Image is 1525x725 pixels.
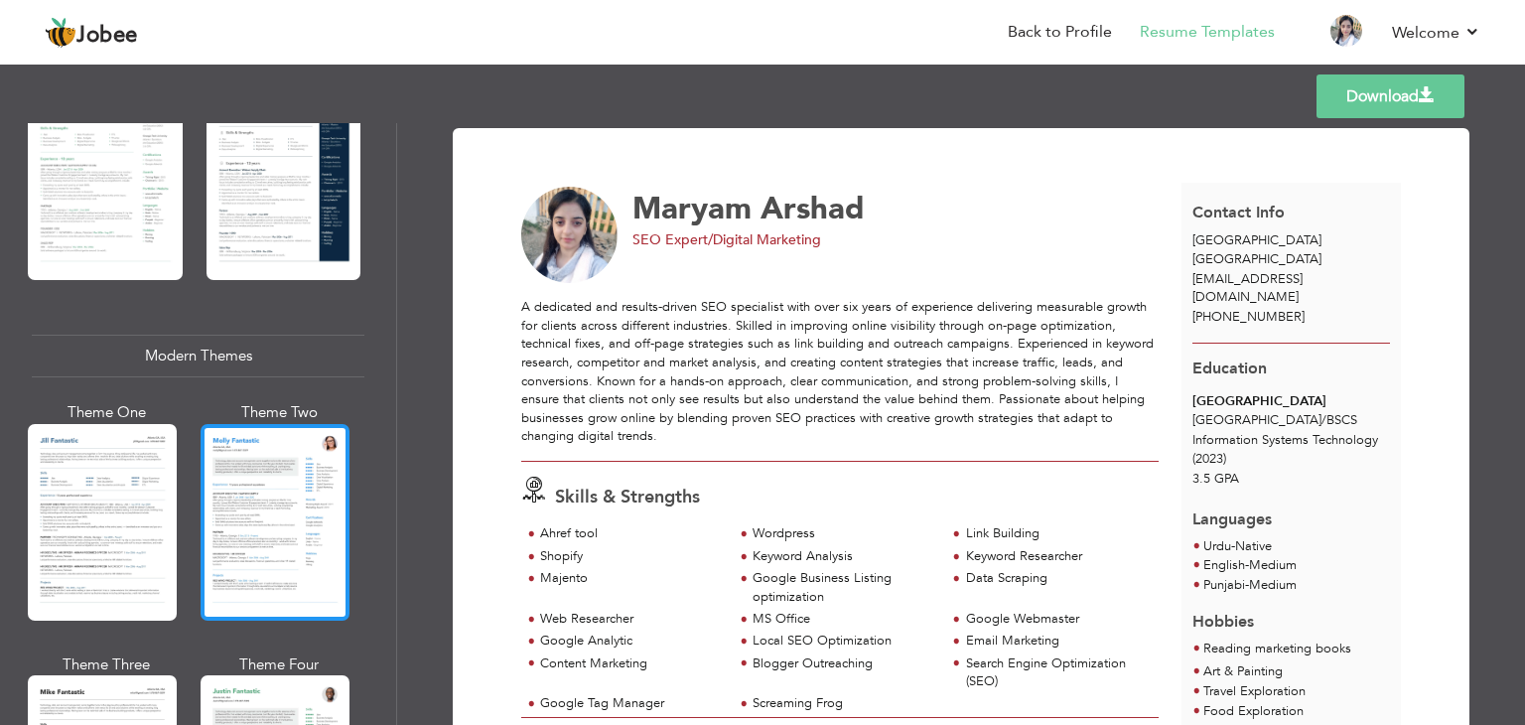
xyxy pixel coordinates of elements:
div: Theme Three [32,654,181,675]
div: Content Marketing [540,654,722,673]
div: Wordpress [753,524,934,543]
span: [GEOGRAPHIC_DATA] [1192,231,1321,249]
div: Google Business Listing optimization [753,569,934,606]
div: Blogger Outreaching [753,654,934,673]
span: 3.5 GPA [1192,470,1239,488]
span: English [1203,556,1245,574]
span: Skills & Strengths [555,485,700,509]
div: Web Researcher [540,610,722,629]
div: Search Engine Optimization (SEO) [966,654,1148,691]
div: Google Analytic [540,632,722,651]
div: Keyword Analysis [753,547,934,566]
li: Medium [1203,576,1297,596]
div: Google Webmaster [966,610,1148,629]
div: Data Scraping [966,569,1148,588]
span: [GEOGRAPHIC_DATA] BSCS [1192,411,1357,429]
div: Email Marketing [966,632,1148,651]
div: Keyword Researcher [966,547,1148,566]
div: Ahref tool [540,524,722,543]
div: Theme Two [205,402,353,423]
span: Hobbies [1192,611,1254,633]
div: A dedicated and results-driven SEO specialist with over six years of experience delivering measur... [521,298,1159,446]
img: Profile Img [1330,15,1362,47]
span: [EMAIL_ADDRESS][DOMAIN_NAME] [1192,270,1303,307]
span: - [1245,556,1249,574]
span: Arshad [761,188,865,229]
a: Resume Templates [1140,21,1275,44]
img: jobee.io [45,17,76,49]
div: Shopify [540,547,722,566]
a: Jobee [45,17,138,49]
a: Download [1317,74,1464,118]
span: Punjabi [1203,576,1245,594]
span: Education [1192,358,1267,379]
a: Back to Profile [1008,21,1112,44]
li: Native [1203,537,1272,557]
span: Reading marketing books [1203,640,1351,657]
span: Languages [1192,494,1272,531]
span: Art & Painting [1203,662,1283,680]
span: SEO Expert/Digital Marketing [632,230,821,249]
div: Theme One [32,402,181,423]
span: Maryam [632,188,752,229]
img: No image [521,187,619,284]
span: Food Exploration [1203,702,1304,720]
div: Screaming Frog [753,694,934,713]
div: Majento [540,569,722,588]
span: - [1231,537,1235,555]
div: Theme Four [205,654,353,675]
div: Local SEO Optimization [753,632,934,651]
div: MS Office [753,610,934,629]
span: (2023) [1192,450,1226,468]
span: Travel Exploration [1203,682,1306,700]
div: Link Building [966,524,1148,543]
span: Urdu [1203,537,1231,555]
div: [GEOGRAPHIC_DATA] [1192,392,1390,411]
div: Modern Themes [32,335,364,377]
span: [GEOGRAPHIC_DATA] [1192,250,1321,268]
div: Google Tag Manager [540,694,722,713]
span: / [1321,411,1326,429]
span: [PHONE_NUMBER] [1192,308,1305,326]
span: Contact Info [1192,202,1285,223]
li: Medium [1203,556,1297,576]
a: Welcome [1392,21,1480,45]
span: Information Systems Technology [1192,431,1378,449]
span: Jobee [76,25,138,47]
span: - [1245,576,1249,594]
